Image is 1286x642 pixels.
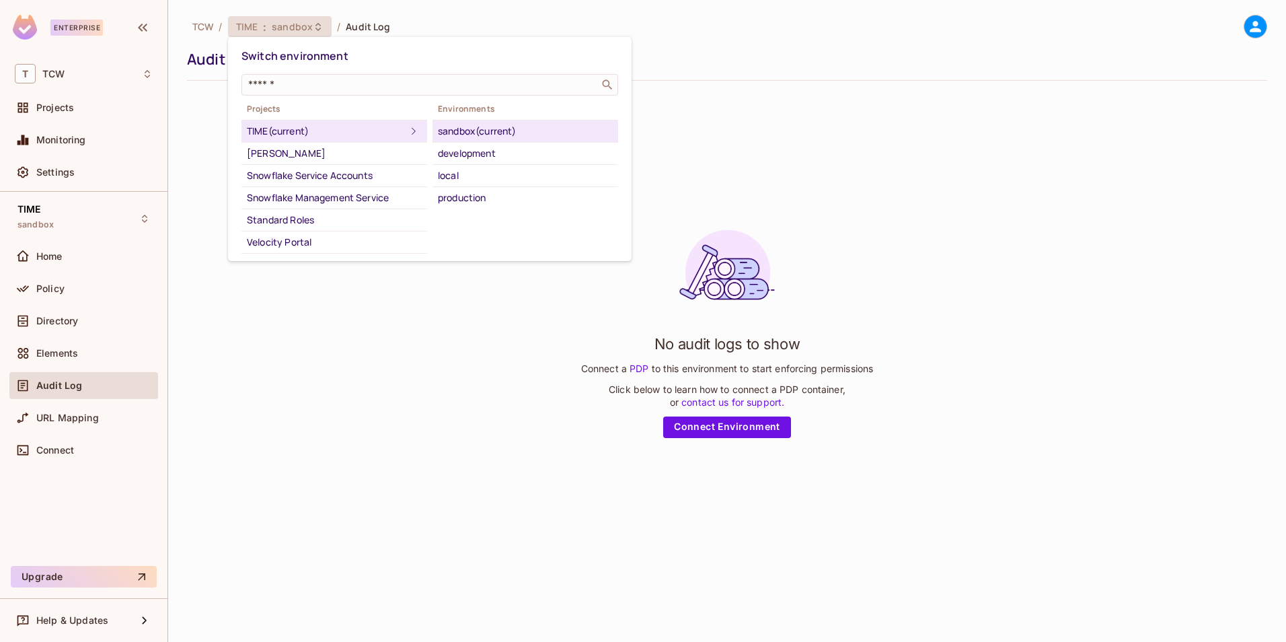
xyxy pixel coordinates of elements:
[241,48,348,63] span: Switch environment
[247,168,422,184] div: Snowflake Service Accounts
[247,123,406,139] div: TIME (current)
[438,123,613,139] div: sandbox (current)
[432,104,618,114] span: Environments
[247,212,422,228] div: Standard Roles
[247,234,422,250] div: Velocity Portal
[241,104,427,114] span: Projects
[438,190,613,206] div: production
[438,145,613,162] div: development
[247,190,422,206] div: Snowflake Management Service
[247,145,422,162] div: [PERSON_NAME]
[438,168,613,184] div: local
